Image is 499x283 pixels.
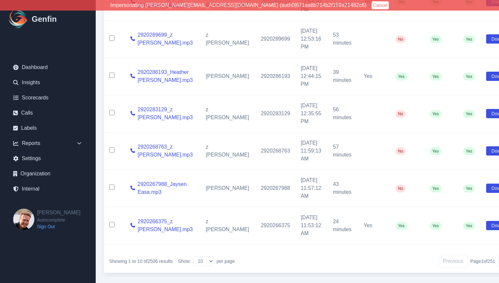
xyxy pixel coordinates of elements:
[8,182,88,195] a: Internal
[328,207,358,244] td: 24 minutes
[395,73,407,81] span: Yes
[8,9,29,30] img: Logo
[255,20,295,58] td: 2920289699
[328,58,358,95] td: 39 minutes
[358,207,390,244] td: Yes
[328,170,358,207] td: 43 minutes
[295,132,328,170] td: [DATE] 11:59:13 AM
[8,167,88,180] a: Organization
[463,73,475,81] span: Yes
[430,147,442,155] span: Yes
[200,20,255,58] td: z [PERSON_NAME]
[395,110,406,118] span: No
[8,122,88,135] a: Labels
[255,132,295,170] td: 2920268763
[138,180,195,196] a: 2920267988_Jaysen Easa.mp3
[295,58,328,95] td: [DATE] 12:44:15 PM
[8,76,88,89] a: Insights
[255,58,295,95] td: 2920286193
[130,222,135,230] a: View call details
[255,207,295,244] td: 2920266375
[295,95,328,132] td: [DATE] 12:35:55 PM
[372,1,389,9] button: Cancel
[13,209,34,230] img: Brian Dunagan
[178,258,191,265] label: Show:
[463,147,475,155] span: Yes
[328,132,358,170] td: 57 minutes
[255,170,295,207] td: 2920267988
[138,106,195,122] a: 2920283129_z [PERSON_NAME].mp3
[130,110,135,118] a: View call details
[295,207,328,244] td: [DATE] 11:53:12 AM
[8,152,88,165] a: Settings
[216,258,235,265] span: per page
[8,61,88,74] a: Dashboard
[200,207,255,244] td: z [PERSON_NAME]
[109,258,173,265] p: Showing to of results
[463,185,475,193] span: Yes
[137,259,143,264] span: 10
[430,185,442,193] span: Yes
[148,259,158,264] span: 2506
[200,95,255,132] td: z [PERSON_NAME]
[255,95,295,132] td: 2920283129
[138,68,195,84] a: 2920286193_Heather [PERSON_NAME].mp3
[130,35,135,43] a: View call details
[130,72,135,80] a: View call details
[439,255,468,267] button: Previous
[430,35,442,43] span: Yes
[395,222,407,230] span: Yes
[8,91,88,104] a: Scorecards
[463,222,475,230] span: Yes
[430,110,442,118] span: Yes
[8,106,88,120] a: Calls
[37,223,81,230] a: Sign Out
[295,20,328,58] td: [DATE] 12:53:16 PM
[470,258,495,265] span: Page 1 of 251
[200,132,255,170] td: z [PERSON_NAME]
[328,95,358,132] td: 56 minutes
[138,143,195,159] a: 2920268763_z [PERSON_NAME].mp3
[463,110,475,118] span: Yes
[138,218,195,233] a: 2920266375_z [PERSON_NAME].mp3
[395,35,406,43] span: No
[463,35,475,43] span: Yes
[395,185,406,193] span: No
[200,58,255,95] td: [PERSON_NAME]
[395,147,406,155] span: No
[128,259,131,264] span: 1
[328,20,358,58] td: 53 minutes
[130,184,135,192] a: View call details
[138,31,195,47] a: 2920289699_z [PERSON_NAME].mp3
[295,170,328,207] td: [DATE] 11:57:12 AM
[8,137,88,150] div: Reports
[430,222,442,230] span: Yes
[430,73,442,81] span: Yes
[37,209,81,217] h2: [PERSON_NAME]
[32,14,57,24] h1: Genfin
[200,170,255,207] td: [PERSON_NAME]
[37,217,81,223] span: Autocomplete
[130,147,135,155] a: View call details
[358,58,390,95] td: Yes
